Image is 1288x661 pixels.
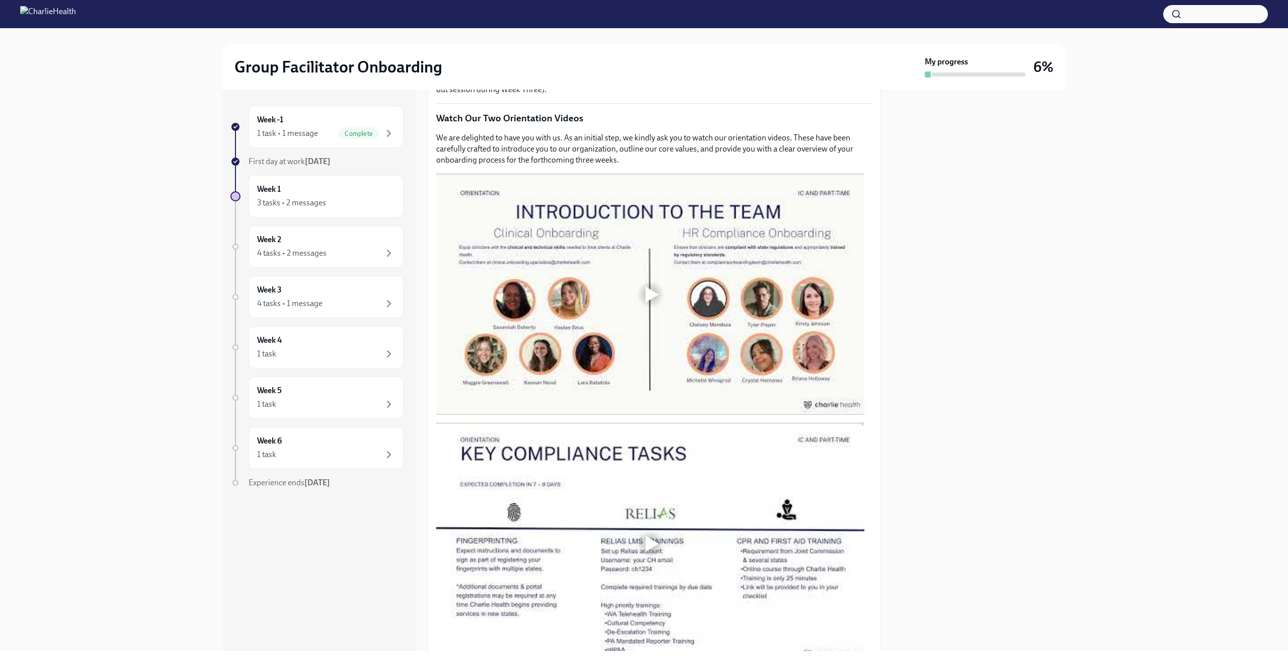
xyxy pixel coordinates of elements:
div: 1 task [257,449,276,460]
span: Experience ends [249,478,330,487]
div: 4 tasks • 1 message [257,298,323,309]
h6: Week -1 [257,114,283,125]
strong: My progress [925,56,968,67]
img: CharlieHealth [20,6,76,22]
a: Week 41 task [230,326,404,369]
a: First day at work[DATE] [230,156,404,167]
div: 1 task [257,399,276,410]
span: First day at work [249,157,331,166]
h2: Group Facilitator Onboarding [234,57,442,77]
a: Week 24 tasks • 2 messages [230,226,404,268]
span: Complete [339,130,379,137]
p: Watch Our Two Orientation Videos [436,112,872,125]
div: 4 tasks • 2 messages [257,248,327,259]
a: Week -11 task • 1 messageComplete [230,106,404,148]
p: We are delighted to have you with us. As an initial step, we kindly ask you to watch our orientat... [436,132,872,166]
h6: Week 2 [257,234,281,245]
a: Week 34 tasks • 1 message [230,276,404,318]
h3: 6% [1033,58,1054,76]
h6: Week 6 [257,435,282,447]
h6: Week 4 [257,335,282,346]
a: Week 61 task [230,427,404,469]
a: Week 51 task [230,377,404,419]
strong: [DATE] [304,478,330,487]
a: Week 13 tasks • 2 messages [230,175,404,217]
div: 1 task • 1 message [257,128,318,139]
strong: [DATE] [305,157,331,166]
div: 3 tasks • 2 messages [257,197,326,208]
h6: Week 3 [257,284,282,296]
div: 1 task [257,348,276,359]
h6: Week 1 [257,184,281,195]
h6: Week 5 [257,385,282,396]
